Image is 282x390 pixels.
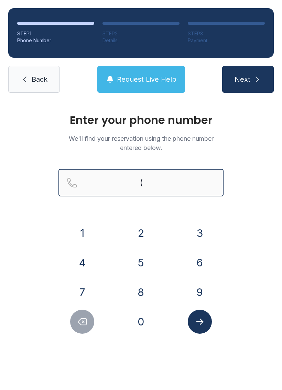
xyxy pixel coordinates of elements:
button: Delete number [70,310,94,334]
div: Details [102,37,180,44]
div: STEP 1 [17,30,94,37]
span: Request Live Help [117,74,176,84]
button: 9 [188,280,212,304]
input: Reservation phone number [58,169,224,196]
button: 8 [129,280,153,304]
button: 3 [188,221,212,245]
button: 5 [129,251,153,275]
div: Payment [188,37,265,44]
button: 6 [188,251,212,275]
button: 1 [70,221,94,245]
button: 7 [70,280,94,304]
span: Back [32,74,47,84]
div: STEP 2 [102,30,180,37]
h1: Enter your phone number [58,115,224,126]
button: Submit lookup form [188,310,212,334]
div: STEP 3 [188,30,265,37]
div: Phone Number [17,37,94,44]
span: Next [235,74,250,84]
button: 2 [129,221,153,245]
button: 4 [70,251,94,275]
button: 0 [129,310,153,334]
p: We'll find your reservation using the phone number entered below. [58,134,224,152]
